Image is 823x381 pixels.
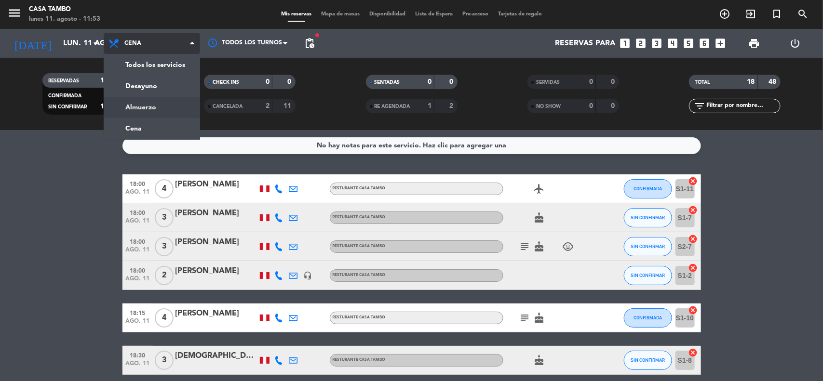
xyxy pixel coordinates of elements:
[683,37,695,50] i: looks_5
[775,29,816,58] div: LOG OUT
[316,12,364,17] span: Mapa de mesas
[155,266,174,285] span: 2
[304,38,315,49] span: pending_actions
[155,179,174,198] span: 4
[624,237,672,256] button: SIN CONFIRMAR
[29,5,100,14] div: Casa Tambo
[7,6,22,20] i: menu
[745,8,756,20] i: exit_to_app
[155,208,174,227] span: 3
[611,103,617,109] strong: 0
[104,118,200,139] a: Cena
[333,186,386,190] span: Resturante Casa Tambo
[175,350,257,362] div: [DEMOGRAPHIC_DATA][PERSON_NAME]
[688,305,698,315] i: cancel
[688,348,698,357] i: cancel
[175,265,257,277] div: [PERSON_NAME]
[688,234,698,244] i: cancel
[104,97,200,118] a: Almuerzo
[314,32,320,38] span: fiber_manual_record
[536,80,560,85] span: SERVIDAS
[126,307,150,318] span: 18:15
[317,140,506,151] div: No hay notas para este servicio. Haz clic para agregar una
[789,38,801,49] i: power_settings_new
[624,208,672,227] button: SIN CONFIRMAR
[534,312,545,324] i: cake
[747,79,755,85] strong: 18
[631,244,665,249] span: SIN CONFIRMAR
[694,100,705,112] i: filter_list
[536,104,561,109] span: NO SHOW
[631,215,665,220] span: SIN CONFIRMAR
[769,79,779,85] strong: 48
[534,355,545,366] i: cake
[155,237,174,256] span: 3
[624,179,672,198] button: CONFIRMADA
[126,207,150,218] span: 18:00
[333,358,386,362] span: Resturante Casa Tambo
[695,80,710,85] span: TOTAL
[624,266,672,285] button: SIN CONFIRMAR
[667,37,679,50] i: looks_4
[126,276,150,287] span: ago. 11
[126,236,150,247] span: 18:00
[375,104,410,109] span: RE AGENDADA
[104,54,200,76] a: Todos los servicios
[276,12,316,17] span: Mis reservas
[634,186,662,191] span: CONFIRMADA
[266,79,270,85] strong: 0
[304,271,312,280] i: headset_mic
[428,79,432,85] strong: 0
[797,8,809,20] i: search
[155,351,174,370] span: 3
[771,8,783,20] i: turned_in_not
[29,14,100,24] div: lunes 11. agosto - 11:53
[589,103,593,109] strong: 0
[333,215,386,219] span: Resturante Casa Tambo
[100,103,108,110] strong: 11
[124,40,141,47] span: Cena
[175,307,257,320] div: [PERSON_NAME]
[126,318,150,329] span: ago. 11
[213,104,243,109] span: CANCELADA
[284,103,294,109] strong: 11
[449,79,455,85] strong: 0
[126,360,150,371] span: ago. 11
[555,39,616,48] span: Reservas para
[126,189,150,200] span: ago. 11
[288,79,294,85] strong: 0
[611,79,617,85] strong: 0
[410,12,458,17] span: Lista de Espera
[126,178,150,189] span: 18:00
[175,207,257,220] div: [PERSON_NAME]
[364,12,410,17] span: Disponibilidad
[100,77,108,84] strong: 18
[688,263,698,273] i: cancel
[333,273,386,277] span: Resturante Casa Tambo
[748,38,760,49] span: print
[126,349,150,360] span: 18:30
[175,178,257,191] div: [PERSON_NAME]
[631,357,665,363] span: SIN CONFIRMAR
[699,37,711,50] i: looks_6
[589,79,593,85] strong: 0
[563,241,574,252] i: child_care
[48,79,79,83] span: RESERVADAS
[688,176,698,186] i: cancel
[715,37,727,50] i: add_box
[126,264,150,276] span: 18:00
[519,241,531,252] i: subject
[624,351,672,370] button: SIN CONFIRMAR
[449,103,455,109] strong: 2
[631,273,665,278] span: SIN CONFIRMAR
[534,241,545,252] i: cake
[175,236,257,249] div: [PERSON_NAME]
[493,12,547,17] span: Tarjetas de regalo
[155,308,174,328] span: 4
[619,37,632,50] i: looks_one
[705,101,780,111] input: Filtrar por nombre...
[90,38,101,49] i: arrow_drop_down
[458,12,493,17] span: Pre-acceso
[375,80,400,85] span: SENTADAS
[333,244,386,248] span: Resturante Casa Tambo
